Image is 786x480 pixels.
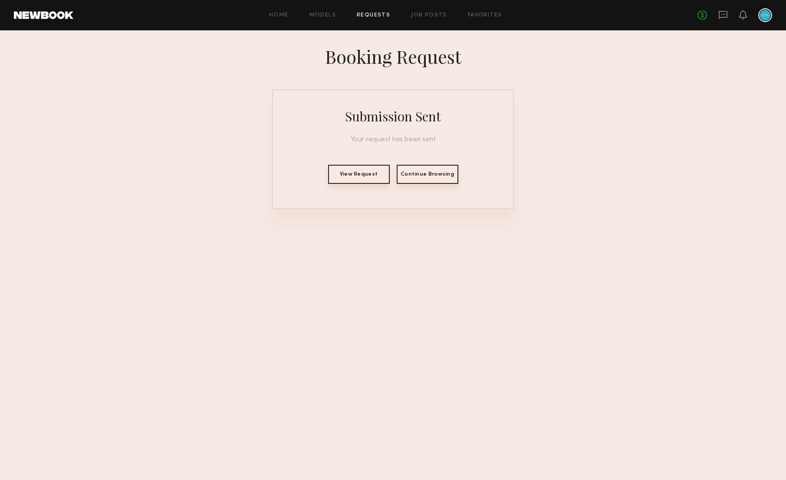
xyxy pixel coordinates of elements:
a: Favorites [468,13,502,18]
a: Models [309,13,336,18]
button: Continue Browsing [397,165,458,184]
button: View Request [328,165,390,184]
div: Submission Sent [345,108,441,125]
a: Job Posts [411,13,447,18]
a: Home [269,13,289,18]
div: Booking Request [325,44,461,69]
a: Requests [357,13,390,18]
div: Your request has been sent [283,135,503,144]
